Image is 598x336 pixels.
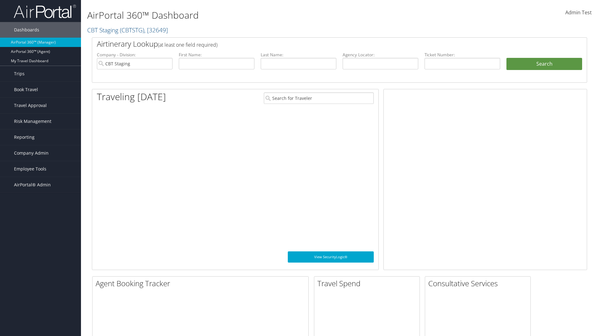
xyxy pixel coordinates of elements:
a: View SecurityLogic® [288,251,374,263]
span: Travel Approval [14,98,47,113]
h1: Traveling [DATE] [97,90,166,103]
label: Company - Division: [97,52,173,58]
a: Admin Test [565,3,592,22]
span: , [ 32649 ] [144,26,168,34]
span: Reporting [14,129,35,145]
h1: AirPortal 360™ Dashboard [87,9,424,22]
span: (at least one field required) [158,41,217,48]
span: AirPortal® Admin [14,177,51,193]
h2: Consultative Services [428,278,530,289]
h2: Travel Spend [317,278,420,289]
span: Admin Test [565,9,592,16]
input: Search for Traveler [264,92,374,104]
span: Dashboards [14,22,39,38]
h2: Agent Booking Tracker [96,278,308,289]
img: airportal-logo.png [14,4,76,19]
button: Search [506,58,582,70]
span: Trips [14,66,25,82]
span: ( CBTSTG ) [120,26,144,34]
a: CBT Staging [87,26,168,34]
label: Last Name: [261,52,336,58]
span: Risk Management [14,114,51,129]
span: Book Travel [14,82,38,97]
span: Employee Tools [14,161,46,177]
label: Ticket Number: [425,52,500,58]
label: First Name: [179,52,254,58]
label: Agency Locator: [343,52,418,58]
span: Company Admin [14,145,49,161]
h2: Airtinerary Lookup [97,39,541,49]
